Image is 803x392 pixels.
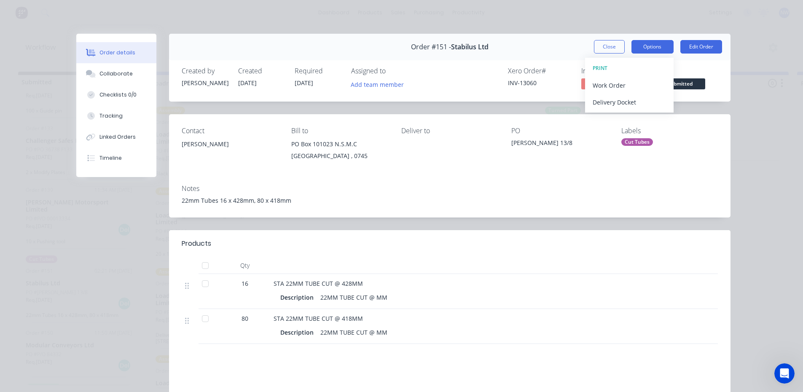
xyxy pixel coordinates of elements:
div: PO Box 101023 N.S.M.C[GEOGRAPHIC_DATA] , 0745 [291,138,388,165]
span: 80 [242,314,248,323]
h1: Help [74,3,97,18]
p: Sales [8,204,150,212]
p: Getting started [8,73,150,82]
div: Notes [182,185,718,193]
div: 22MM TUBE CUT @ MM [317,326,391,338]
div: Description [280,291,317,303]
div: Description [280,326,317,338]
button: PRINT [585,60,674,77]
span: 31 articles [8,225,39,234]
div: Tracking [99,112,123,120]
div: [PERSON_NAME] [182,138,278,150]
span: STA 22MM TUBE CUT @ 418MM [274,314,363,322]
div: PRINT [593,63,666,74]
div: Search for helpSearch for help [5,21,163,38]
div: Delivery Docket [593,96,666,108]
div: Qty [220,257,270,274]
button: Order details [76,42,156,63]
div: Created [238,67,285,75]
button: Edit Order [680,40,722,54]
div: Order details [99,49,135,56]
button: Help [126,263,169,297]
p: Managing purchases [8,258,150,266]
div: Invoiced [581,67,645,75]
button: Collaborate [76,63,156,84]
div: [GEOGRAPHIC_DATA] , 0745 [291,150,388,162]
div: Created by [182,67,228,75]
button: Tracking [76,105,156,126]
span: 16 [242,279,248,288]
div: Xero Order # [508,67,571,75]
div: Assigned to [351,67,435,75]
button: Messages [42,263,84,297]
div: Status [655,67,718,75]
div: INV-13060 [508,78,571,87]
span: Submitted [655,78,705,89]
p: Managing products [8,171,150,180]
div: Timeline [99,154,122,162]
span: Order #151 - [411,43,451,51]
div: 22MM TUBE CUT @ MM [317,291,391,303]
span: No [581,78,632,89]
p: Purchasing [8,247,150,256]
button: Add team member [351,78,408,90]
div: Labels [621,127,718,135]
p: Managing sales [8,214,150,223]
iframe: Intercom live chat [774,363,795,384]
button: Options [631,40,674,54]
span: News [97,284,113,290]
span: Help [140,284,155,290]
div: Work Order [593,79,666,91]
p: Useful information to get you started [8,84,150,93]
span: [DATE] [295,79,313,87]
div: Cut Tubes [621,138,653,146]
span: 4 articles [8,94,36,103]
div: Collaborate [99,70,133,78]
span: Home [12,284,30,290]
div: PO Box 101023 N.S.M.C [291,138,388,150]
p: Insights into how jobs are tracking [8,127,150,136]
div: PO [511,127,608,135]
span: [DATE] [238,79,257,87]
input: Search for help [5,21,163,38]
p: Dashboard [8,117,150,126]
button: Checklists 0/0 [76,84,156,105]
div: Products [182,239,211,249]
div: Deliver to [401,127,498,135]
button: News [84,263,126,297]
div: Contact [182,127,278,135]
div: Linked Orders [99,133,136,141]
span: Stabilus Ltd [451,43,489,51]
button: Work Order [585,77,674,94]
div: [PERSON_NAME] [182,78,228,87]
h2: 11 collections [8,49,160,59]
div: Checklists 0/0 [99,91,137,99]
button: Linked Orders [76,126,156,148]
div: [PERSON_NAME] 13/8 [511,138,608,150]
button: Delivery Docket [585,94,674,110]
span: 1 article [8,138,32,147]
div: Bill to [291,127,388,135]
div: Required [295,67,341,75]
button: Add team member [346,78,408,90]
span: 9 articles [8,181,36,190]
button: Timeline [76,148,156,169]
button: Close [594,40,625,54]
div: 22mm Tubes 16 x 428mm, 80 x 418mm [182,196,718,205]
span: STA 22MM TUBE CUT @ 428MM [274,279,363,287]
div: [PERSON_NAME] [182,138,278,165]
span: Messages [49,284,78,290]
p: Products [8,160,150,169]
button: Submitted [655,78,705,91]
